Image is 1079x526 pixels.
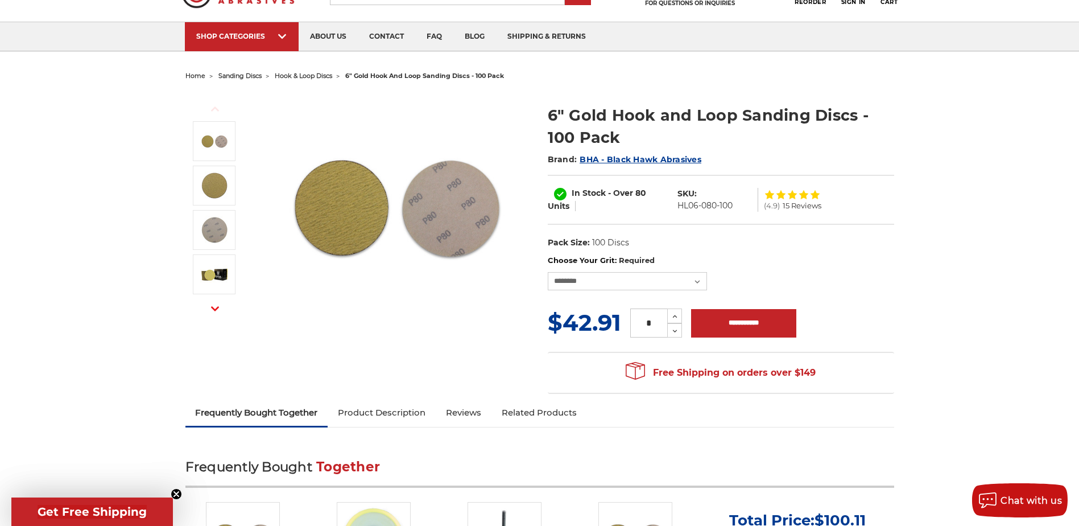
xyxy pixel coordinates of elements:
span: 6" gold hook and loop sanding discs - 100 pack [345,72,504,80]
span: In Stock [572,188,606,198]
a: contact [358,22,415,51]
span: Free Shipping on orders over $149 [626,361,816,384]
img: 6" inch hook & loop disc [283,92,510,320]
button: Previous [201,97,229,121]
dt: Pack Size: [548,237,590,249]
a: Related Products [491,400,587,425]
a: hook & loop discs [275,72,332,80]
a: Reviews [436,400,491,425]
a: Product Description [328,400,436,425]
label: Choose Your Grit: [548,255,894,266]
span: Brand: [548,154,577,165]
a: home [185,72,205,80]
a: sanding discs [218,72,262,80]
small: Required [619,256,655,265]
span: Get Free Shipping [38,505,147,519]
span: 15 Reviews [783,202,821,209]
span: Together [316,459,380,475]
button: Close teaser [171,488,182,500]
button: Next [201,297,229,321]
div: SHOP CATEGORIES [196,32,287,40]
span: 80 [635,188,646,198]
a: faq [415,22,453,51]
a: shipping & returns [496,22,597,51]
span: Chat with us [1001,495,1062,506]
h1: 6" Gold Hook and Loop Sanding Discs - 100 Pack [548,104,894,149]
img: velcro backed 6" sanding disc [200,216,229,244]
img: gold hook & loop sanding disc stack [200,171,229,200]
span: $42.91 [548,309,621,336]
a: blog [453,22,496,51]
img: BHA 6 inch gold hook and loop sanding disc pack [200,260,229,289]
dd: 100 Discs [592,237,629,249]
img: 6" inch hook & loop disc [200,127,229,155]
div: Get Free ShippingClose teaser [11,498,173,526]
span: - Over [608,188,633,198]
dd: HL06-080-100 [677,200,733,212]
a: about us [299,22,358,51]
a: BHA - Black Hawk Abrasives [580,154,701,165]
button: Chat with us [972,483,1068,517]
span: Frequently Bought [185,459,312,475]
span: (4.9) [764,202,780,209]
dt: SKU: [677,188,697,200]
span: Units [548,201,569,211]
a: Frequently Bought Together [185,400,328,425]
